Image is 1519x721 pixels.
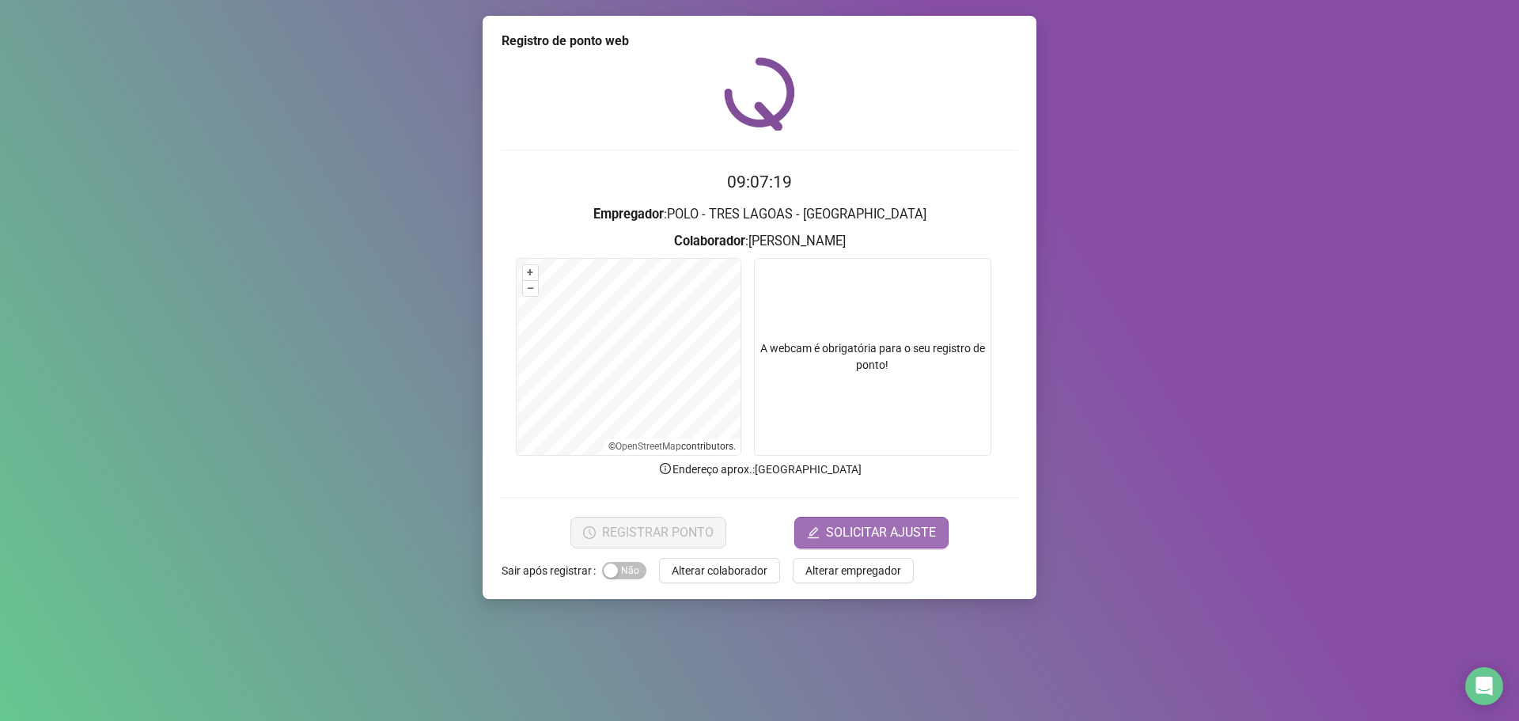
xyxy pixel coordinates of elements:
strong: Colaborador [674,233,745,249]
strong: Empregador [593,207,664,222]
span: SOLICITAR AJUSTE [826,523,936,542]
div: Registro de ponto web [502,32,1017,51]
div: A webcam é obrigatória para o seu registro de ponto! [754,258,991,456]
button: editSOLICITAR AJUSTE [794,517,949,548]
img: QRPoint [724,57,795,131]
time: 09:07:19 [727,173,792,192]
p: Endereço aprox. : [GEOGRAPHIC_DATA] [502,461,1017,478]
h3: : [PERSON_NAME] [502,231,1017,252]
div: Open Intercom Messenger [1465,667,1503,705]
a: OpenStreetMap [616,441,681,452]
span: info-circle [658,461,672,476]
span: Alterar colaborador [672,562,767,579]
li: © contributors. [608,441,736,452]
button: Alterar empregador [793,558,914,583]
h3: : POLO - TRES LAGOAS - [GEOGRAPHIC_DATA] [502,204,1017,225]
button: REGISTRAR PONTO [570,517,726,548]
label: Sair após registrar [502,558,602,583]
button: Alterar colaborador [659,558,780,583]
span: edit [807,526,820,539]
button: + [523,265,538,280]
span: Alterar empregador [805,562,901,579]
button: – [523,281,538,296]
